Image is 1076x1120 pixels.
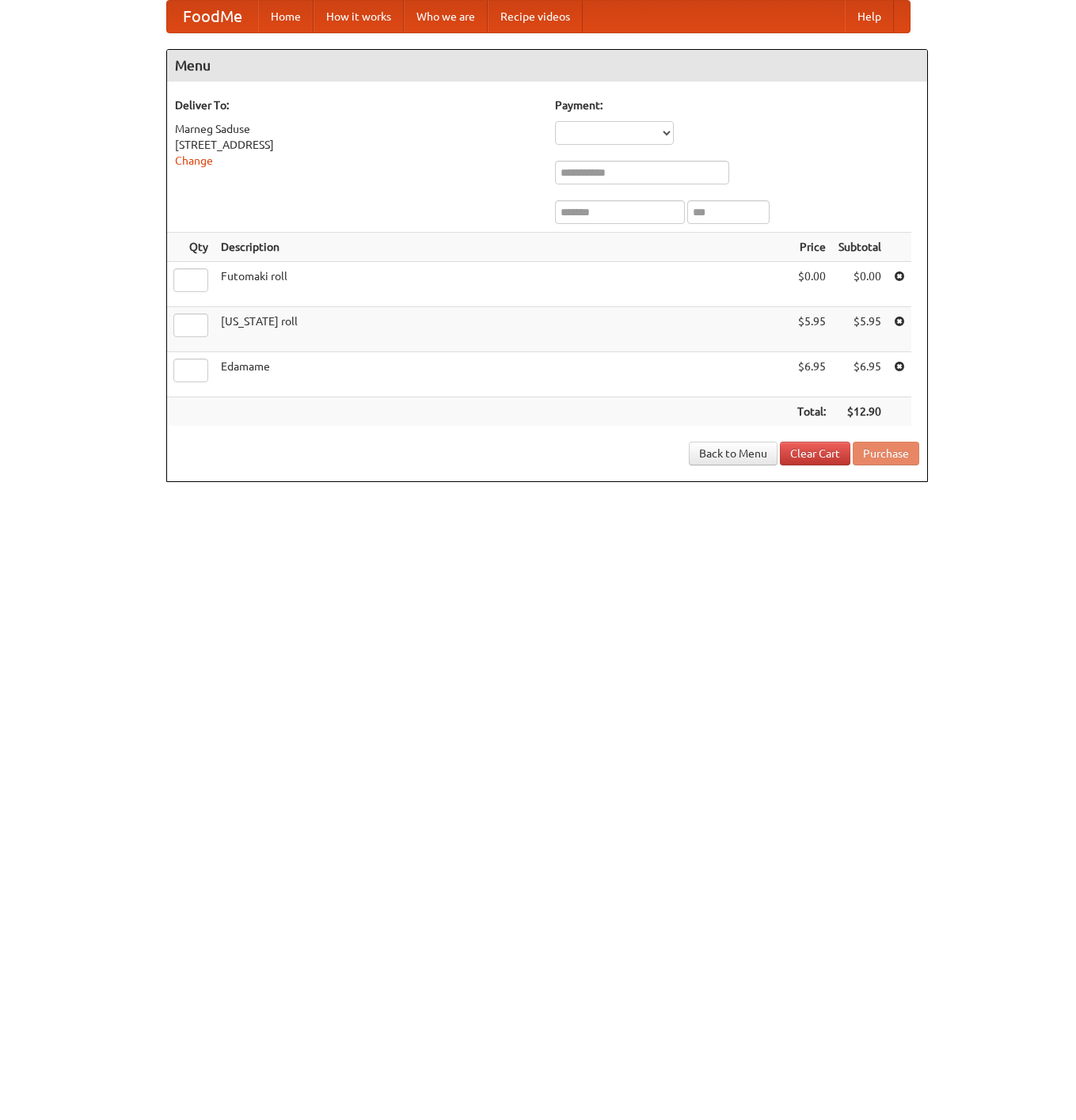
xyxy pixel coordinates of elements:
[555,97,919,113] h5: Payment:
[167,50,927,82] h4: Menu
[853,442,919,465] button: Purchase
[791,233,832,262] th: Price
[215,262,791,307] td: Futomaki roll
[791,352,832,397] td: $6.95
[791,397,832,427] th: Total:
[258,1,314,32] a: Home
[832,233,888,262] th: Subtotal
[314,1,404,32] a: How it works
[832,397,888,427] th: $12.90
[832,352,888,397] td: $6.95
[791,262,832,307] td: $0.00
[832,307,888,352] td: $5.95
[175,137,539,153] div: [STREET_ADDRESS]
[167,233,215,262] th: Qty
[175,154,213,167] a: Change
[832,262,888,307] td: $0.00
[175,121,539,137] div: Marneg Saduse
[404,1,488,32] a: Who we are
[175,97,539,113] h5: Deliver To:
[167,1,258,32] a: FoodMe
[845,1,894,32] a: Help
[791,307,832,352] td: $5.95
[215,307,791,352] td: [US_STATE] roll
[488,1,583,32] a: Recipe videos
[215,233,791,262] th: Description
[689,442,778,465] a: Back to Menu
[780,442,850,465] a: Clear Cart
[215,352,791,397] td: Edamame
